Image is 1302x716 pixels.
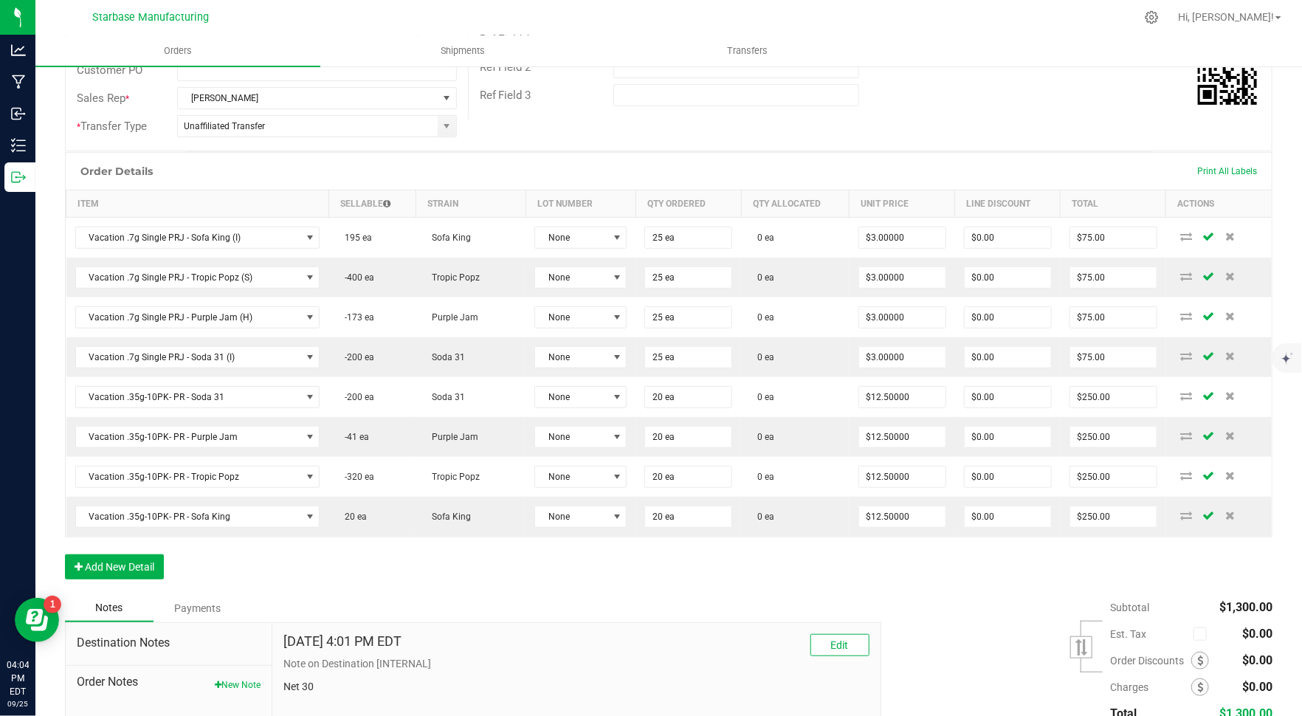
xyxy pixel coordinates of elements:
[76,307,301,328] span: Vacation .7g Single PRJ - Purple Jam (H)
[1166,190,1272,218] th: Actions
[421,44,505,58] span: Shipments
[283,634,402,649] h4: [DATE] 4:01 PM EDT
[283,656,869,672] p: Note on Destination [INTERNAL]
[76,387,301,407] span: Vacation .35g-10PK- PR - Soda 31
[1070,506,1157,527] input: 0
[76,506,301,527] span: Vacation .35g-10PK- PR - Sofa King
[1219,272,1241,280] span: Delete Order Detail
[1197,351,1219,360] span: Save Order Detail
[859,467,945,487] input: 0
[750,233,774,243] span: 0 ea
[154,595,242,622] div: Payments
[535,227,607,248] span: None
[1219,311,1241,320] span: Delete Order Detail
[750,512,774,522] span: 0 ea
[283,679,869,695] p: Net 30
[77,92,125,105] span: Sales Rep
[1197,431,1219,440] span: Save Order Detail
[645,307,731,328] input: 0
[535,307,607,328] span: None
[1219,600,1272,614] span: $1,300.00
[77,63,142,77] span: Customer PO
[1070,427,1157,447] input: 0
[635,190,741,218] th: Qty Ordered
[1242,627,1272,641] span: $0.00
[337,432,369,442] span: -41 ea
[645,506,731,527] input: 0
[750,472,774,482] span: 0 ea
[1070,307,1157,328] input: 0
[1219,431,1241,440] span: Delete Order Detail
[77,673,261,691] span: Order Notes
[859,347,945,368] input: 0
[75,227,320,249] span: NO DATA FOUND
[1219,511,1241,520] span: Delete Order Detail
[1197,272,1219,280] span: Save Order Detail
[328,190,416,218] th: Sellable
[1110,681,1191,693] span: Charges
[77,634,261,652] span: Destination Notes
[645,387,731,407] input: 0
[320,35,605,66] a: Shipments
[859,506,945,527] input: 0
[337,392,374,402] span: -200 ea
[1143,10,1161,24] div: Manage settings
[76,267,301,288] span: Vacation .7g Single PRJ - Tropic Popz (S)
[424,432,478,442] span: Purple Jam
[955,190,1061,218] th: Line Discount
[75,426,320,448] span: NO DATA FOUND
[535,387,607,407] span: None
[424,272,480,283] span: Tropic Popz
[424,472,480,482] span: Tropic Popz
[1197,166,1257,176] span: Print All Labels
[75,266,320,289] span: NO DATA FOUND
[15,598,59,642] iframe: Resource center
[65,594,154,622] div: Notes
[416,190,526,218] th: Strain
[480,89,531,102] span: Ref Field 3
[337,472,374,482] span: -320 ea
[965,227,1051,248] input: 0
[1219,471,1241,480] span: Delete Order Detail
[750,392,774,402] span: 0 ea
[1070,387,1157,407] input: 0
[859,267,945,288] input: 0
[178,88,437,109] span: [PERSON_NAME]
[80,165,153,177] h1: Order Details
[11,43,26,58] inline-svg: Analytics
[480,61,531,74] span: Ref Field 2
[1197,311,1219,320] span: Save Order Detail
[75,346,320,368] span: NO DATA FOUND
[535,427,607,447] span: None
[965,387,1051,407] input: 0
[337,272,374,283] span: -400 ea
[965,267,1051,288] input: 0
[535,267,607,288] span: None
[810,634,869,656] button: Edit
[75,466,320,488] span: NO DATA FOUND
[1070,227,1157,248] input: 0
[144,44,212,58] span: Orders
[1070,467,1157,487] input: 0
[708,44,788,58] span: Transfers
[11,75,26,89] inline-svg: Manufacturing
[337,512,367,522] span: 20 ea
[76,467,301,487] span: Vacation .35g-10PK- PR - Tropic Popz
[859,307,945,328] input: 0
[7,698,29,709] p: 09/25
[1110,628,1188,640] span: Est. Tax
[965,347,1051,368] input: 0
[645,347,731,368] input: 0
[424,512,471,522] span: Sofa King
[76,427,301,447] span: Vacation .35g-10PK- PR - Purple Jam
[77,120,147,133] span: Transfer Type
[750,352,774,362] span: 0 ea
[1219,232,1241,241] span: Delete Order Detail
[1198,46,1257,105] img: Scan me!
[75,386,320,408] span: NO DATA FOUND
[645,467,731,487] input: 0
[1198,46,1257,105] qrcode: 00000234
[337,233,372,243] span: 195 ea
[424,233,471,243] span: Sofa King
